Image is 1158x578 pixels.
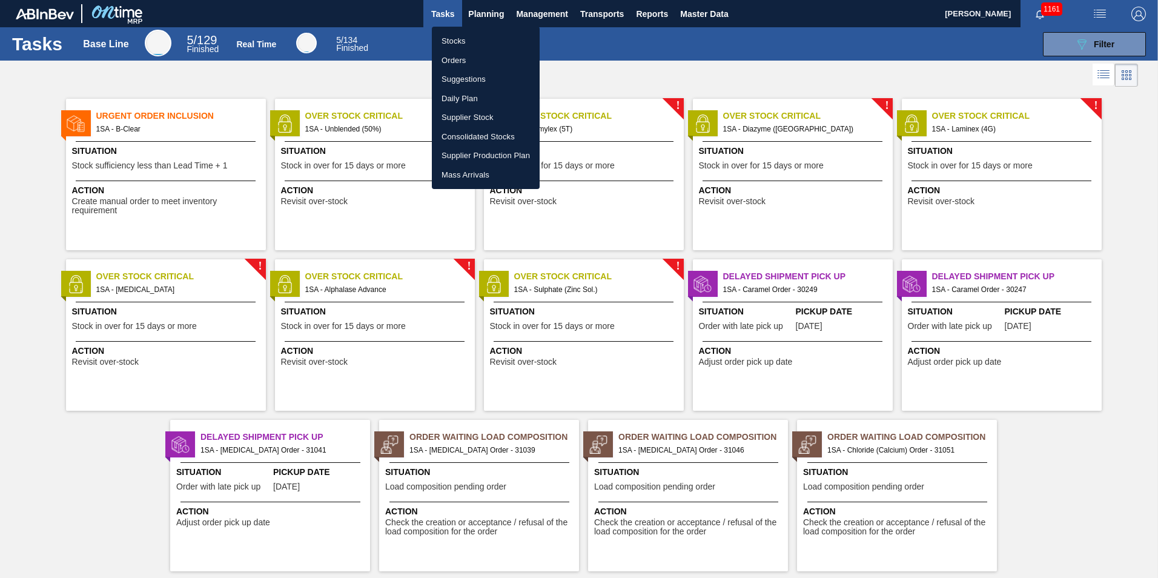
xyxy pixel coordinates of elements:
a: Supplier Production Plan [432,146,540,165]
a: Consolidated Stocks [432,127,540,147]
a: Supplier Stock [432,108,540,127]
a: Daily Plan [432,89,540,108]
a: Stocks [432,32,540,51]
a: Mass Arrivals [432,165,540,185]
a: Orders [432,51,540,70]
a: Suggestions [432,70,540,89]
